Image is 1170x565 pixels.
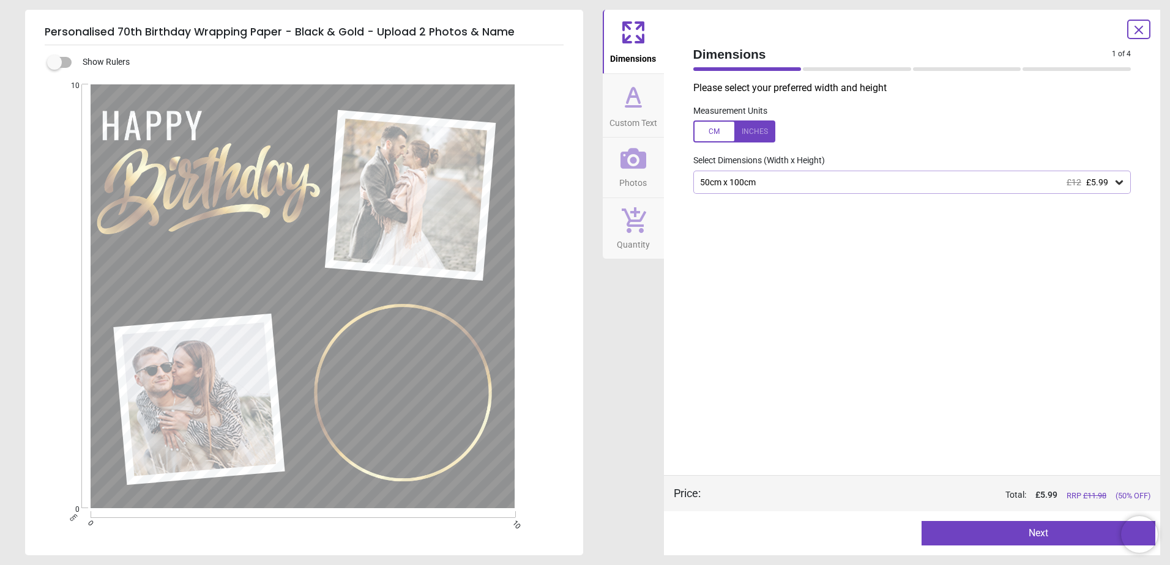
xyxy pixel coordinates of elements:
[603,10,664,73] button: Dimensions
[610,47,656,65] span: Dimensions
[719,489,1151,501] div: Total:
[619,171,647,190] span: Photos
[1116,490,1150,501] span: (50% OFF)
[45,20,564,45] h5: Personalised 70th Birthday Wrapping Paper - Black & Gold - Upload 2 Photos & Name
[1040,490,1057,500] span: 5.99
[693,45,1112,63] span: Dimensions
[693,81,1141,95] p: Please select your preferred width and height
[1083,491,1106,500] span: £ 11.98
[693,105,767,117] label: Measurement Units
[922,521,1155,545] button: Next
[54,55,583,70] div: Show Rulers
[609,111,657,130] span: Custom Text
[1035,489,1057,501] span: £
[1067,177,1081,187] span: £12
[1112,49,1131,59] span: 1 of 4
[617,233,650,251] span: Quantity
[603,74,664,138] button: Custom Text
[1067,490,1106,501] span: RRP
[1121,516,1158,553] iframe: Brevo live chat
[1086,177,1108,187] span: £5.99
[674,486,701,501] div: Price :
[603,198,664,259] button: Quantity
[699,177,1114,188] div: 50cm x 100cm
[56,81,80,91] span: 10
[603,138,664,198] button: Photos
[684,155,825,167] label: Select Dimensions (Width x Height)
